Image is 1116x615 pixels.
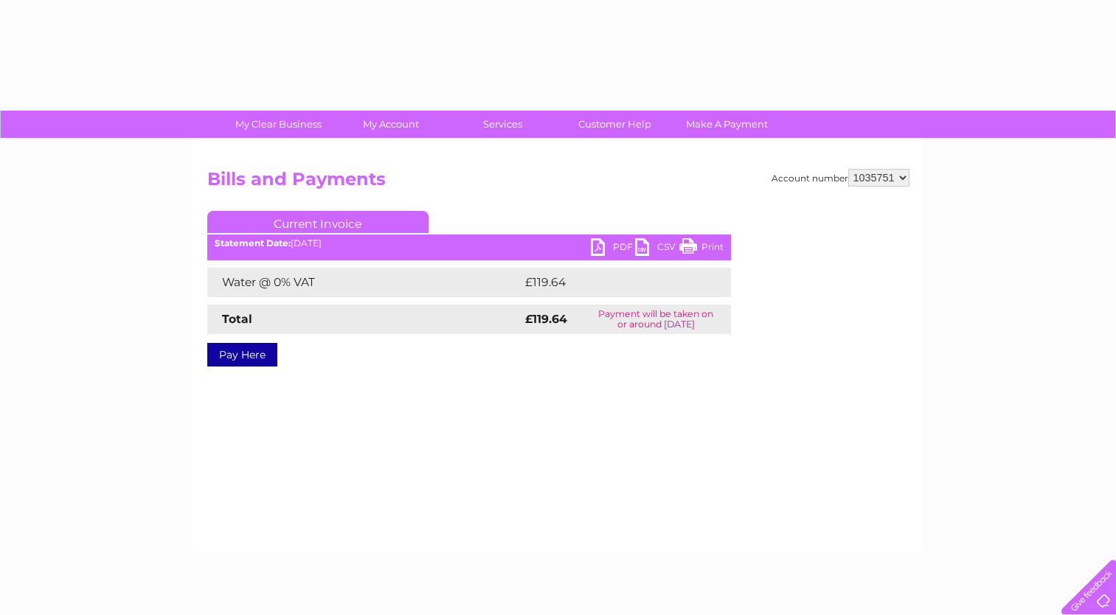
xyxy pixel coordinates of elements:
[591,238,635,260] a: PDF
[554,111,676,138] a: Customer Help
[207,343,277,366] a: Pay Here
[207,238,731,249] div: [DATE]
[330,111,451,138] a: My Account
[442,111,564,138] a: Services
[222,312,252,326] strong: Total
[525,312,567,326] strong: £119.64
[679,238,724,260] a: Print
[207,268,521,297] td: Water @ 0% VAT
[218,111,339,138] a: My Clear Business
[521,268,703,297] td: £119.64
[581,305,730,334] td: Payment will be taken on or around [DATE]
[207,169,909,197] h2: Bills and Payments
[207,211,429,233] a: Current Invoice
[666,111,788,138] a: Make A Payment
[215,237,291,249] b: Statement Date:
[772,169,909,187] div: Account number
[635,238,679,260] a: CSV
